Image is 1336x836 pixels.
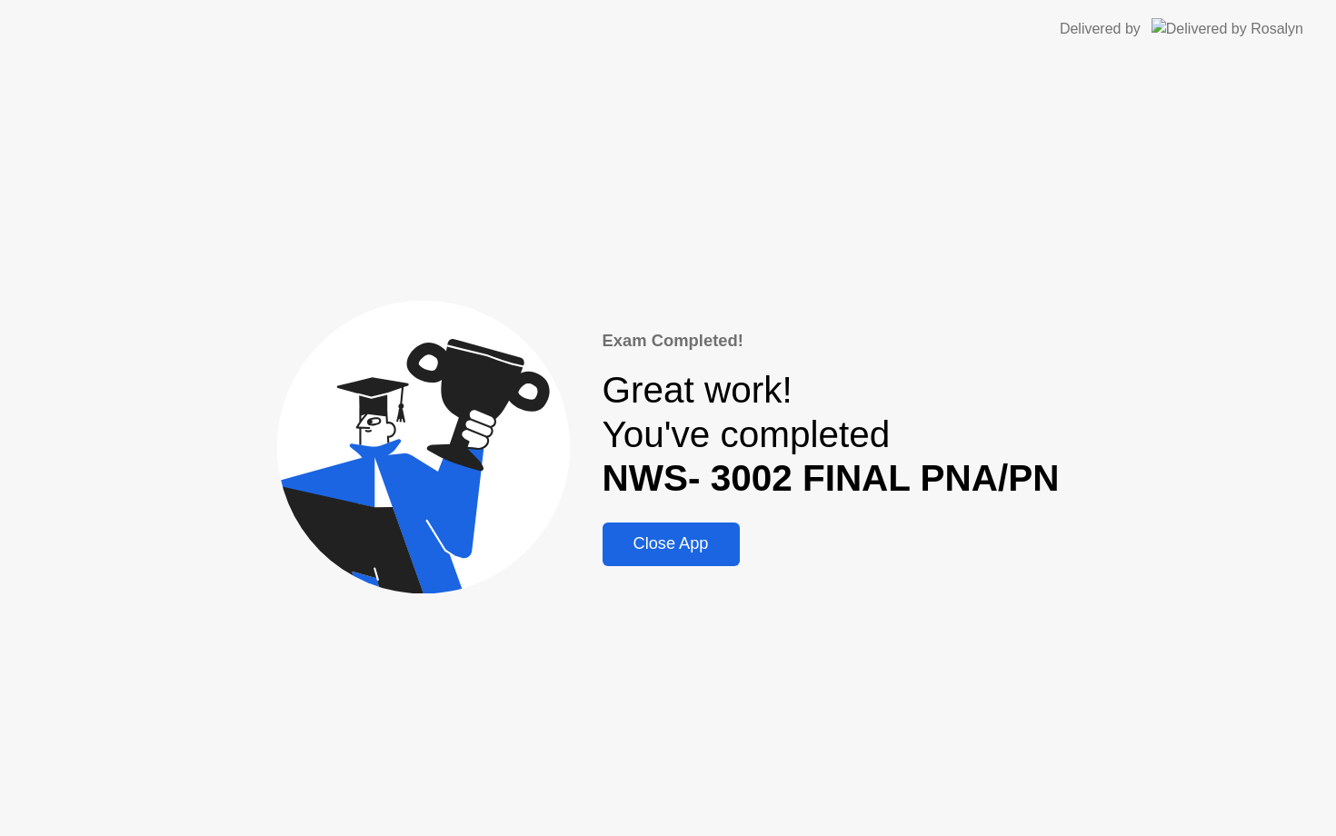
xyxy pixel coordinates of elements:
div: Close App [608,534,734,553]
b: NWS- 3002 FINAL PNA/PN [603,457,1060,499]
div: Delivered by [1060,18,1141,40]
img: Delivered by Rosalyn [1152,18,1303,39]
button: Close App [603,522,740,566]
div: Great work! You've completed [603,368,1060,501]
div: Exam Completed! [603,328,1060,353]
